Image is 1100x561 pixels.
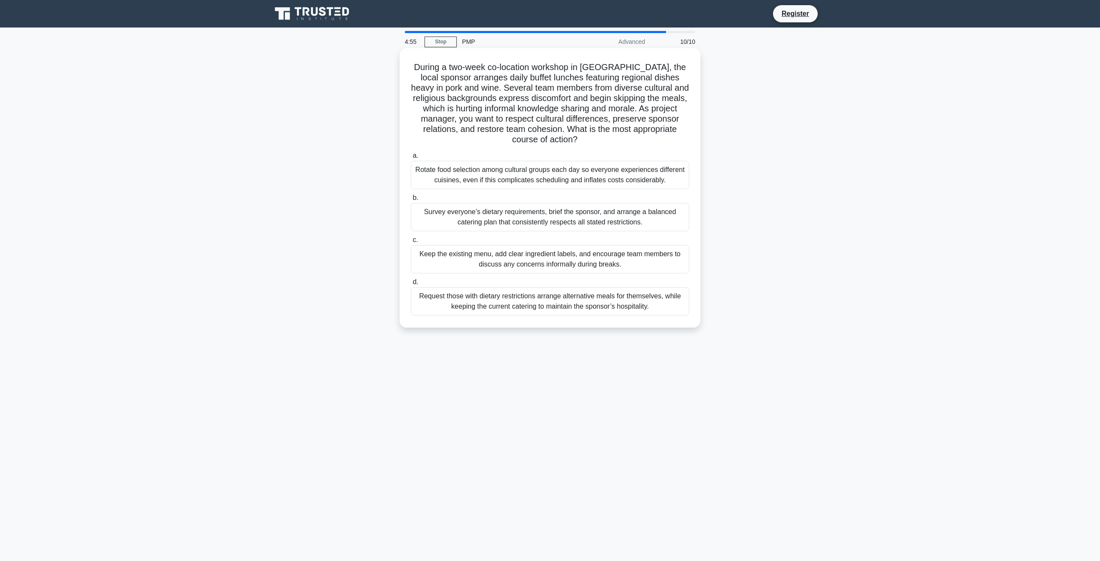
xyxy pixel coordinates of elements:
div: 4:55 [400,33,425,50]
span: d. [412,278,418,285]
div: 10/10 [650,33,700,50]
div: Request those with dietary restrictions arrange alternative meals for themselves, while keeping t... [411,287,689,316]
a: Register [776,8,814,19]
div: Advanced [575,33,650,50]
h5: During a two-week co-location workshop in [GEOGRAPHIC_DATA], the local sponsor arranges daily buf... [410,62,690,145]
a: Stop [425,37,457,47]
span: b. [412,194,418,201]
span: a. [412,152,418,159]
div: PMP [457,33,575,50]
span: c. [412,236,418,243]
div: Rotate food selection among cultural groups each day so everyone experiences different cuisines, ... [411,161,689,189]
div: Survey everyone’s dietary requirements, brief the sponsor, and arrange a balanced catering plan t... [411,203,689,231]
div: Keep the existing menu, add clear ingredient labels, and encourage team members to discuss any co... [411,245,689,273]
